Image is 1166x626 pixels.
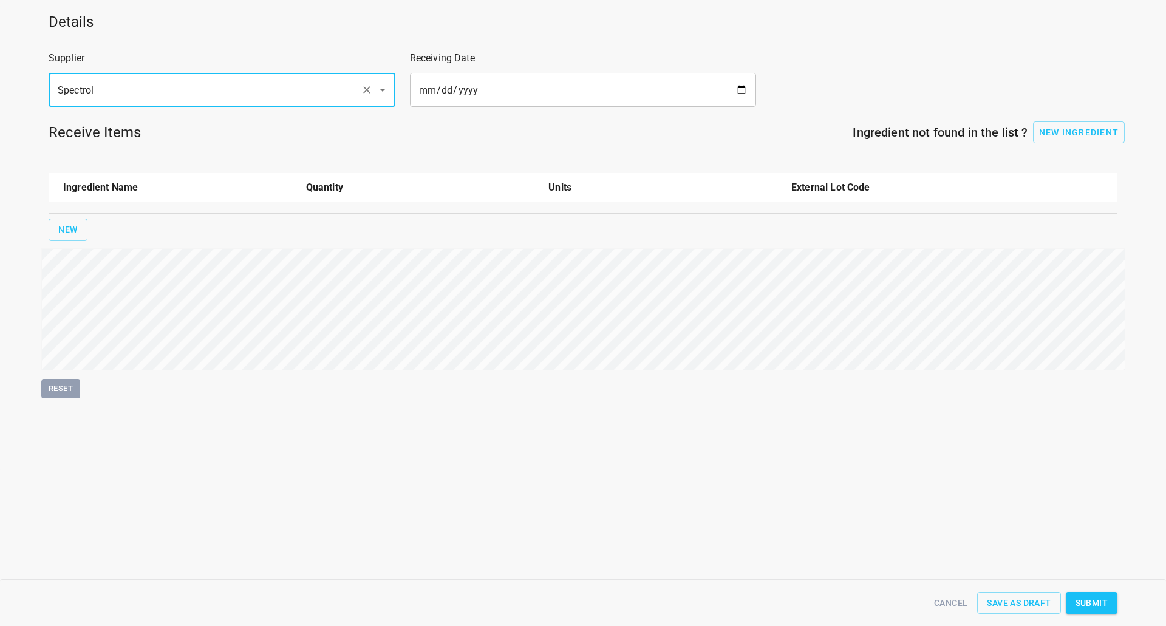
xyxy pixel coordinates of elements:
[41,379,80,398] button: Reset
[63,180,291,195] p: Ingredient Name
[374,81,391,98] button: Open
[929,592,972,614] button: Cancel
[49,123,141,142] h5: Receive Items
[306,180,534,195] p: Quantity
[47,382,74,396] span: Reset
[987,596,1051,611] span: Save as Draft
[1039,128,1119,137] span: New Ingredient
[410,51,757,66] p: Receiving Date
[58,222,78,237] span: New
[49,51,395,66] p: Supplier
[141,123,1028,142] h6: Ingredient not found in the list ?
[548,180,777,195] p: Units
[49,219,87,241] button: New
[1076,596,1108,611] span: Submit
[49,12,1117,32] h5: Details
[934,596,967,611] span: Cancel
[358,81,375,98] button: Clear
[1066,592,1117,614] button: Submit
[791,180,1020,195] p: External Lot Code
[1033,121,1125,143] button: add
[977,592,1060,614] button: Save as Draft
